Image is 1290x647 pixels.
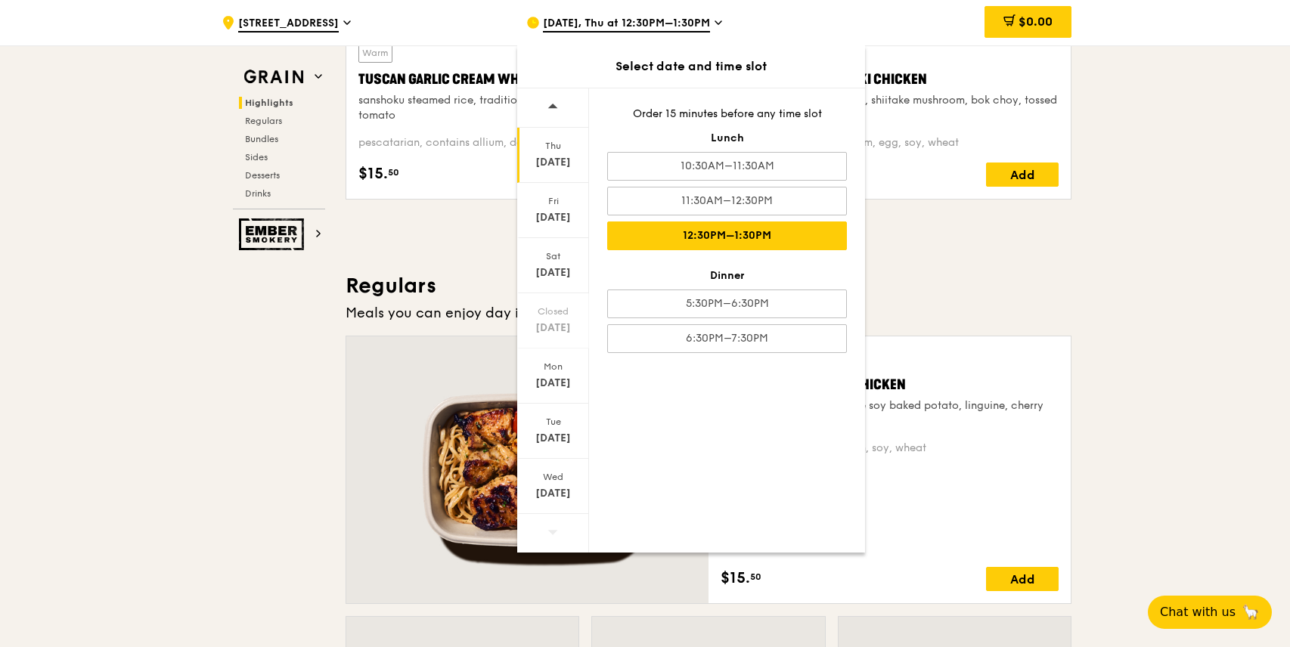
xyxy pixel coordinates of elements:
[519,250,587,262] div: Sat
[607,152,847,181] div: 10:30AM–11:30AM
[519,305,587,317] div: Closed
[358,163,388,185] span: $15.
[245,134,278,144] span: Bundles
[721,374,1059,395] div: Honey Duo Mustard Chicken
[607,289,847,318] div: 5:30PM–6:30PM
[358,69,690,90] div: Tuscan Garlic Cream White Fish
[727,93,1059,123] div: house-blend teriyaki sauce, shiitake mushroom, bok choy, tossed signature rice
[721,567,750,590] span: $15.
[519,195,587,207] div: Fri
[238,16,339,33] span: [STREET_ADDRESS]
[519,376,587,391] div: [DATE]
[607,187,847,215] div: 11:30AM–12:30PM
[346,272,1071,299] h3: Regulars
[245,170,280,181] span: Desserts
[519,486,587,501] div: [DATE]
[346,302,1071,323] div: Meals you can enjoy day in day out.
[607,221,847,250] div: 12:30PM–1:30PM
[519,265,587,280] div: [DATE]
[245,116,282,126] span: Regulars
[1148,596,1272,629] button: Chat with us🦙
[519,361,587,373] div: Mon
[986,567,1059,591] div: Add
[607,107,847,122] div: Order 15 minutes before any time slot
[519,320,587,336] div: [DATE]
[358,135,690,150] div: pescatarian, contains allium, dairy, soy
[519,140,587,152] div: Thu
[358,43,392,63] div: Warm
[727,135,1059,150] div: high protein, contains allium, egg, soy, wheat
[519,155,587,170] div: [DATE]
[1160,603,1236,621] span: Chat with us
[239,63,309,91] img: Grain web logo
[245,152,268,163] span: Sides
[607,268,847,283] div: Dinner
[750,571,761,583] span: 50
[519,210,587,225] div: [DATE]
[543,16,710,33] span: [DATE], Thu at 12:30PM–1:30PM
[245,188,271,199] span: Drinks
[1019,14,1053,29] span: $0.00
[519,471,587,483] div: Wed
[519,416,587,428] div: Tue
[519,431,587,446] div: [DATE]
[239,218,309,250] img: Ember Smokery web logo
[517,57,865,76] div: Select date and time slot
[1242,603,1260,621] span: 🦙
[388,166,399,178] span: 50
[721,441,1059,456] div: high protein, contains allium, soy, wheat
[358,93,690,123] div: sanshoku steamed rice, traditional garlic cream sauce, sundried tomato
[607,131,847,146] div: Lunch
[727,69,1059,90] div: Oven‑Roasted Teriyaki Chicken
[245,98,293,108] span: Highlights
[607,324,847,353] div: 6:30PM–7:30PM
[986,163,1059,187] div: Add
[721,398,1059,429] div: house-blend mustard, maple soy baked potato, linguine, cherry tomato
